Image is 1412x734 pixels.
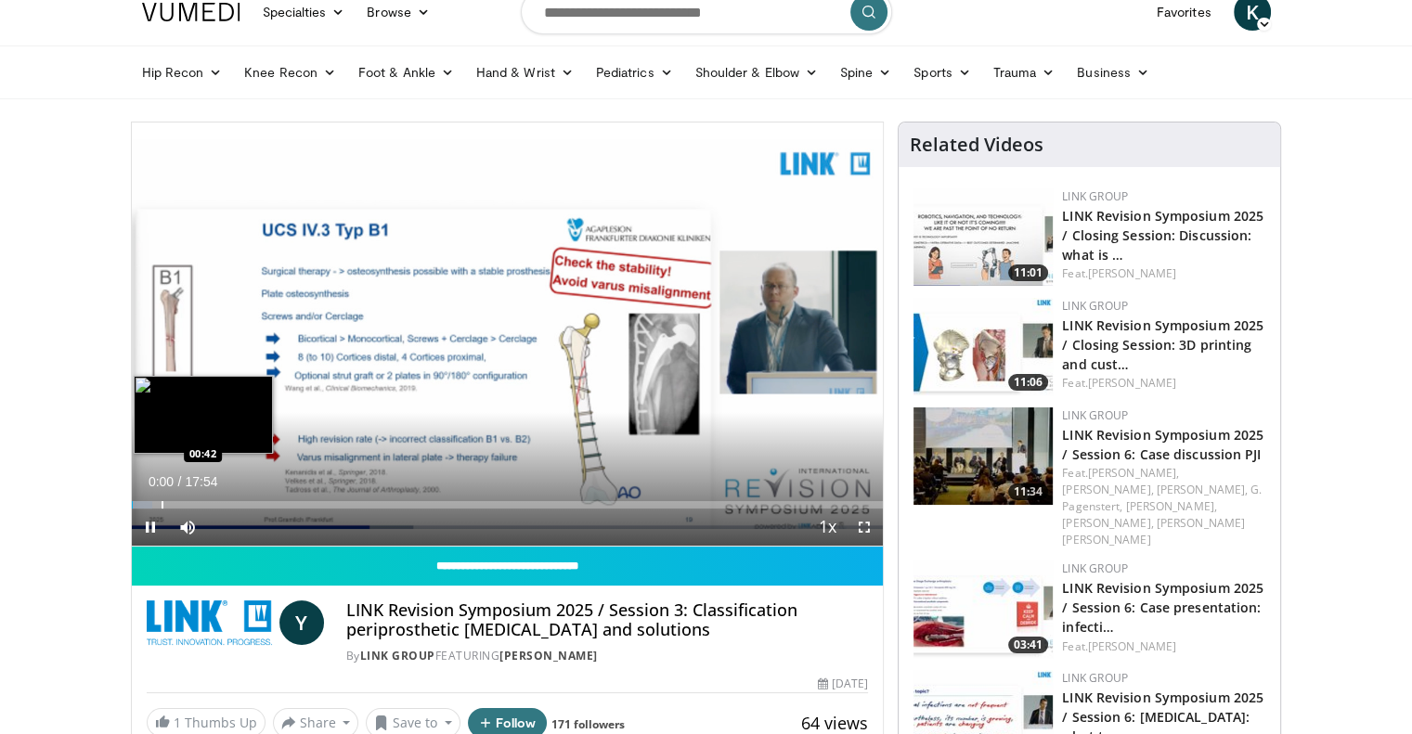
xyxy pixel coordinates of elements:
button: Playback Rate [809,509,846,546]
a: [PERSON_NAME], [1062,482,1153,497]
a: Knee Recon [233,54,347,91]
a: [PERSON_NAME] [PERSON_NAME] [1062,515,1245,547]
div: [DATE] [818,676,868,692]
a: LINK Revision Symposium 2025 / Session 6: Case discussion PJI [1062,426,1263,463]
span: 11:01 [1008,264,1048,281]
a: 03:41 [913,560,1053,658]
div: Progress Bar [132,501,884,509]
span: 17:54 [185,474,217,489]
div: Feat. [1062,465,1265,548]
a: Sports [902,54,982,91]
a: LINK Revision Symposium 2025 / Closing Session: Discussion: what is … [1062,207,1263,264]
a: [PERSON_NAME] [499,648,598,663]
a: G. Pagenstert, [1062,482,1262,514]
span: 0:00 [149,474,174,489]
a: LINK Group [1062,298,1128,314]
span: 11:06 [1008,374,1048,391]
a: LINK Revision Symposium 2025 / Session 6: Case presentation: infecti… [1062,579,1263,636]
a: Foot & Ankle [347,54,465,91]
a: 11:34 [913,407,1053,505]
a: [PERSON_NAME] [1088,375,1176,391]
a: LINK Group [1062,670,1128,686]
button: Mute [169,509,206,546]
span: 11:34 [1008,483,1048,500]
img: VuMedi Logo [142,3,240,21]
a: Spine [829,54,902,91]
a: 11:01 [913,188,1053,286]
h4: Related Videos [910,134,1043,156]
a: Pediatrics [585,54,684,91]
video-js: Video Player [132,122,884,547]
img: image.jpeg [134,376,273,454]
a: LINK Group [1062,407,1128,423]
div: Feat. [1062,265,1265,282]
img: LINK Group [147,600,272,645]
a: [PERSON_NAME], [1088,465,1179,481]
div: Feat. [1062,638,1265,655]
a: LINK Revision Symposium 2025 / Closing Session: 3D printing and cust… [1062,316,1263,373]
div: By FEATURING [346,648,868,664]
a: 171 followers [551,716,625,732]
a: LINK Group [1062,560,1128,576]
a: Trauma [982,54,1067,91]
a: Shoulder & Elbow [684,54,829,91]
a: [PERSON_NAME], [1157,482,1248,497]
img: e1c252b0-fe81-4f0c-89fb-afada9a0ab5f.150x105_q85_crop-smart_upscale.jpg [913,560,1053,658]
span: / [178,474,182,489]
img: b10511b6-79e2-46bc-baab-d1274e8fbef4.150x105_q85_crop-smart_upscale.jpg [913,407,1053,505]
a: Hip Recon [131,54,234,91]
a: LINK Group [1062,188,1128,204]
img: de4fec30-9828-4cfe-a83a-6d0525159095.150x105_q85_crop-smart_upscale.jpg [913,298,1053,395]
a: LINK Group [360,648,435,663]
a: [PERSON_NAME] [1088,638,1176,654]
a: Business [1066,54,1160,91]
span: 03:41 [1008,637,1048,653]
span: 1 [174,714,181,731]
a: [PERSON_NAME], [1125,498,1216,514]
button: Fullscreen [846,509,883,546]
a: Hand & Wrist [465,54,585,91]
div: Feat. [1062,375,1265,392]
img: d726894d-c584-45b3-b64c-4eb167e1d57f.150x105_q85_crop-smart_upscale.jpg [913,188,1053,286]
a: 11:06 [913,298,1053,395]
h4: LINK Revision Symposium 2025 / Session 3: Classification periprosthetic [MEDICAL_DATA] and solutions [346,600,868,640]
button: Pause [132,509,169,546]
span: 64 views [801,712,868,734]
a: Y [279,600,324,645]
a: [PERSON_NAME] [1088,265,1176,281]
a: [PERSON_NAME], [1062,515,1153,531]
